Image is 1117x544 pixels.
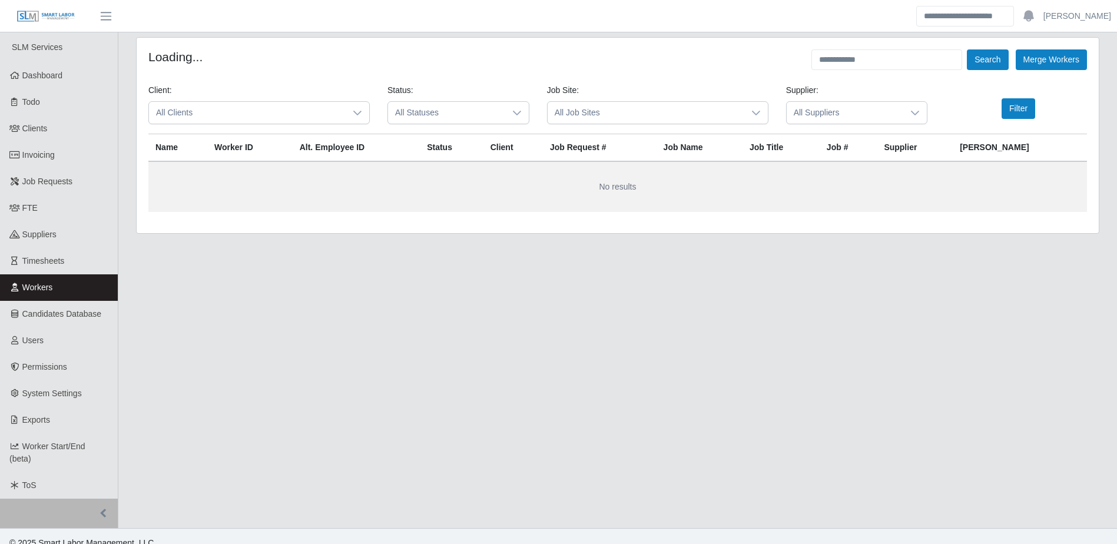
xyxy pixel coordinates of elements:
[1043,10,1111,22] a: [PERSON_NAME]
[22,203,38,213] span: FTE
[22,362,67,371] span: Permissions
[16,10,75,23] img: SLM Logo
[22,177,73,186] span: Job Requests
[22,336,44,345] span: Users
[483,134,543,162] th: Client
[148,134,207,162] th: Name
[22,415,50,424] span: Exports
[916,6,1014,26] input: Search
[22,71,63,80] span: Dashboard
[148,84,172,97] label: Client:
[543,134,657,162] th: Job Request #
[547,84,579,97] label: Job Site:
[877,134,953,162] th: Supplier
[1016,49,1087,70] button: Merge Workers
[548,102,744,124] span: All Job Sites
[22,97,40,107] span: Todo
[149,102,346,124] span: All Clients
[1002,98,1035,119] button: Filter
[743,134,820,162] th: Job Title
[967,49,1008,70] button: Search
[388,102,505,124] span: All Statuses
[293,134,420,162] th: Alt. Employee ID
[657,134,743,162] th: Job Name
[9,442,85,463] span: Worker Start/End (beta)
[12,42,62,52] span: SLM Services
[22,256,65,266] span: Timesheets
[207,134,293,162] th: Worker ID
[953,134,1087,162] th: [PERSON_NAME]
[22,480,37,490] span: ToS
[22,283,53,292] span: Workers
[786,84,818,97] label: Supplier:
[22,150,55,160] span: Invoicing
[387,84,413,97] label: Status:
[420,134,483,162] th: Status
[820,134,877,162] th: Job #
[148,49,203,64] h4: Loading...
[787,102,904,124] span: All Suppliers
[22,230,57,239] span: Suppliers
[148,161,1087,212] td: No results
[22,124,48,133] span: Clients
[22,389,82,398] span: System Settings
[22,309,102,319] span: Candidates Database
